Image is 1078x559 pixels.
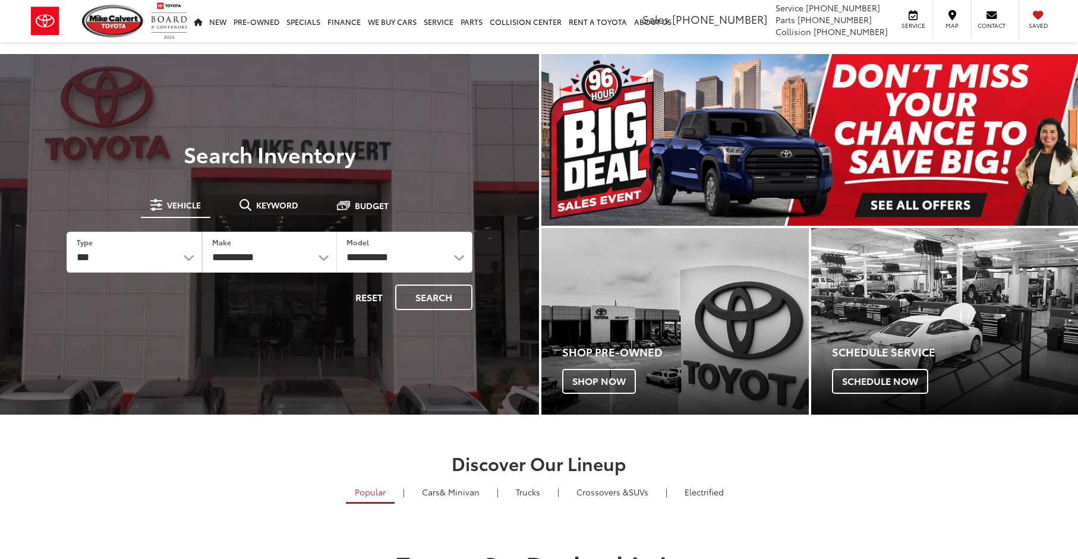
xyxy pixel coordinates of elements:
section: Carousel section with vehicle pictures - may contain disclaimers. [541,54,1078,226]
span: [PHONE_NUMBER] [798,14,872,26]
a: Shop Pre-Owned Shop Now [541,228,809,415]
div: carousel slide number 1 of 1 [541,54,1078,226]
span: [PHONE_NUMBER] [814,26,888,37]
img: Mike Calvert Toyota [82,5,145,37]
span: Keyword [256,201,298,209]
label: Make [212,237,231,247]
span: Vehicle [167,201,201,209]
span: Parts [776,14,795,26]
h4: Shop Pre-Owned [562,346,809,358]
span: Schedule Now [832,369,928,394]
span: Budget [355,201,389,210]
span: Crossovers & [576,486,629,498]
img: Big Deal Sales Event [541,54,1078,226]
a: SUVs [568,482,657,502]
a: Popular [346,482,395,504]
span: Contact [978,21,1005,30]
li: | [494,486,502,498]
a: Cars [413,482,488,502]
span: Service [900,21,926,30]
label: Type [77,237,93,247]
span: [PHONE_NUMBER] [806,2,880,14]
span: Collision [776,26,811,37]
label: Model [346,237,369,247]
button: Search [395,285,472,310]
h3: Search Inventory [50,142,489,166]
li: | [663,486,670,498]
li: | [554,486,562,498]
span: Service [776,2,803,14]
span: & Minivan [440,486,480,498]
a: Electrified [676,482,733,502]
h2: Discover Our Lineup [120,453,958,473]
div: Toyota [541,228,809,415]
span: [PHONE_NUMBER] [672,11,767,27]
li: | [400,486,408,498]
a: Trucks [507,482,549,502]
button: Reset [345,285,393,310]
span: Shop Now [562,369,636,394]
span: Saved [1025,21,1051,30]
span: Map [939,21,965,30]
